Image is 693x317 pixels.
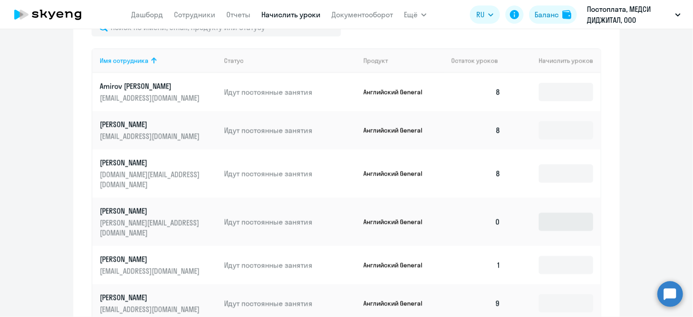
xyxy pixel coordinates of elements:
[451,56,498,65] span: Остаток уроков
[444,246,508,284] td: 1
[100,206,202,216] p: [PERSON_NAME]
[444,198,508,246] td: 0
[100,93,202,103] p: [EMAIL_ADDRESS][DOMAIN_NAME]
[224,56,356,65] div: Статус
[100,56,148,65] div: Имя сотрудника
[363,261,432,269] p: Английский General
[404,9,418,20] span: Ещё
[363,218,432,226] p: Английский General
[100,81,217,103] a: Amirov [PERSON_NAME][EMAIL_ADDRESS][DOMAIN_NAME]
[100,56,217,65] div: Имя сотрудника
[100,292,202,302] p: [PERSON_NAME]
[224,87,356,97] p: Идут постоянные занятия
[100,254,217,276] a: [PERSON_NAME][EMAIL_ADDRESS][DOMAIN_NAME]
[174,10,215,19] a: Сотрудники
[331,10,393,19] a: Документооборот
[100,158,217,189] a: [PERSON_NAME][DOMAIN_NAME][EMAIL_ADDRESS][DOMAIN_NAME]
[363,56,388,65] div: Продукт
[224,125,356,135] p: Идут постоянные занятия
[587,4,672,26] p: Постоплата, МЕДСИ ДИДЖИТАЛ, ООО
[476,9,484,20] span: RU
[451,56,508,65] div: Остаток уроков
[100,218,202,238] p: [PERSON_NAME][EMAIL_ADDRESS][DOMAIN_NAME]
[224,217,356,227] p: Идут постоянные занятия
[100,304,202,314] p: [EMAIL_ADDRESS][DOMAIN_NAME]
[224,298,356,308] p: Идут постоянные занятия
[224,56,244,65] div: Статус
[582,4,685,26] button: Постоплата, МЕДСИ ДИДЖИТАЛ, ООО
[363,169,432,178] p: Английский General
[363,88,432,96] p: Английский General
[508,48,601,73] th: Начислить уроков
[100,266,202,276] p: [EMAIL_ADDRESS][DOMAIN_NAME]
[100,119,202,129] p: [PERSON_NAME]
[131,10,163,19] a: Дашборд
[100,158,202,168] p: [PERSON_NAME]
[535,9,559,20] div: Баланс
[562,10,571,19] img: balance
[363,299,432,307] p: Английский General
[100,254,202,264] p: [PERSON_NAME]
[261,10,321,19] a: Начислить уроки
[444,73,508,111] td: 8
[226,10,250,19] a: Отчеты
[224,260,356,270] p: Идут постоянные занятия
[363,126,432,134] p: Английский General
[100,292,217,314] a: [PERSON_NAME][EMAIL_ADDRESS][DOMAIN_NAME]
[224,169,356,179] p: Идут постоянные занятия
[363,56,444,65] div: Продукт
[444,149,508,198] td: 8
[100,206,217,238] a: [PERSON_NAME][PERSON_NAME][EMAIL_ADDRESS][DOMAIN_NAME]
[404,5,427,24] button: Ещё
[100,119,217,141] a: [PERSON_NAME][EMAIL_ADDRESS][DOMAIN_NAME]
[444,111,508,149] td: 8
[529,5,577,24] button: Балансbalance
[100,169,202,189] p: [DOMAIN_NAME][EMAIL_ADDRESS][DOMAIN_NAME]
[470,5,500,24] button: RU
[100,81,202,91] p: Amirov [PERSON_NAME]
[100,131,202,141] p: [EMAIL_ADDRESS][DOMAIN_NAME]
